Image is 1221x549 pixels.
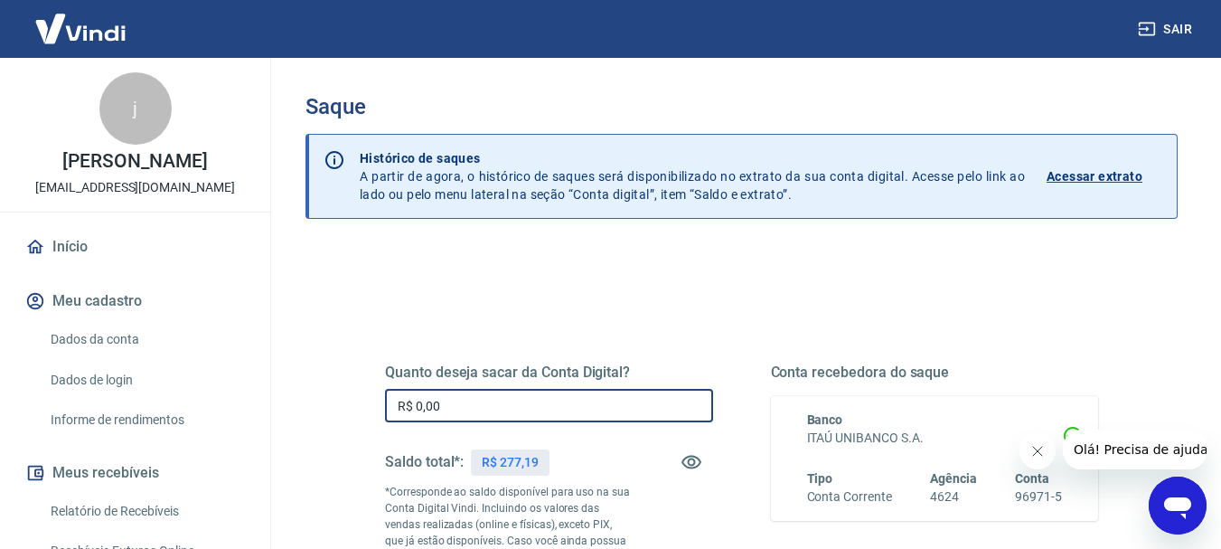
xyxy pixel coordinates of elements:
[1047,149,1162,204] a: Acessar extrato
[930,487,977,506] h6: 4624
[43,402,249,439] a: Informe de rendimentos
[771,364,1099,382] h5: Conta recebedora do saque
[1015,487,1062,506] h6: 96971-5
[360,149,1025,167] p: Histórico de saques
[11,13,152,27] span: Olá! Precisa de ajuda?
[807,429,1063,448] h6: ITAÚ UNIBANCO S.A.
[385,364,713,382] h5: Quanto deseja sacar da Conta Digital?
[1063,430,1207,469] iframe: Mensagem da empresa
[1149,477,1207,535] iframe: Botão para abrir a janela de mensagens
[807,471,833,486] span: Tipo
[43,493,249,530] a: Relatório de Recebíveis
[43,321,249,358] a: Dados da conta
[930,471,977,486] span: Agência
[807,487,892,506] h6: Conta Corrente
[482,453,539,472] p: R$ 277,19
[1047,167,1142,185] p: Acessar extrato
[807,412,843,427] span: Banco
[360,149,1025,204] p: A partir de agora, o histórico de saques será disponibilizado no extrato da sua conta digital. Ac...
[99,72,172,145] div: j
[22,1,139,56] img: Vindi
[1019,433,1056,469] iframe: Fechar mensagem
[35,178,235,197] p: [EMAIL_ADDRESS][DOMAIN_NAME]
[22,227,249,267] a: Início
[305,94,1178,119] h3: Saque
[385,453,464,471] h5: Saldo total*:
[1134,13,1199,46] button: Sair
[62,152,207,171] p: [PERSON_NAME]
[22,281,249,321] button: Meu cadastro
[43,362,249,399] a: Dados de login
[1015,471,1049,486] span: Conta
[22,453,249,493] button: Meus recebíveis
